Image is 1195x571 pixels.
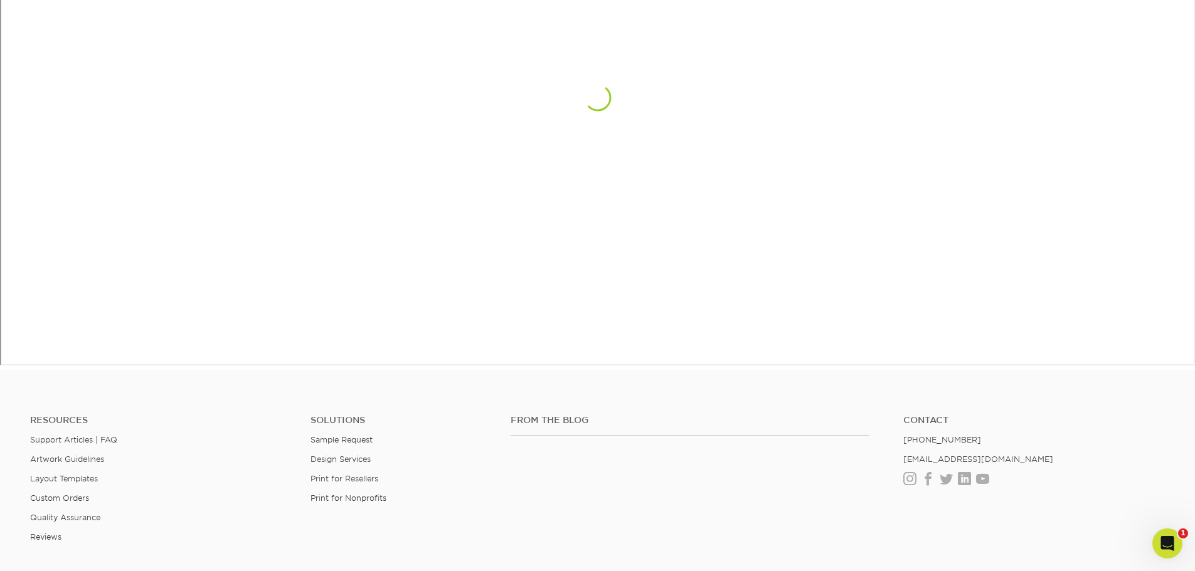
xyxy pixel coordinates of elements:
a: [PHONE_NUMBER] [903,435,981,444]
a: Artwork Guidelines [30,454,104,464]
a: Quality Assurance [30,513,100,522]
a: Layout Templates [30,474,98,483]
a: [EMAIL_ADDRESS][DOMAIN_NAME] [903,454,1053,464]
h4: Solutions [311,415,492,426]
iframe: Intercom live chat [1152,528,1182,558]
a: Print for Nonprofits [311,493,386,503]
a: Sample Request [311,435,373,444]
a: Contact [903,415,1165,426]
a: Print for Resellers [311,474,378,483]
a: Support Articles | FAQ [30,435,117,444]
h4: Resources [30,415,292,426]
span: 1 [1178,528,1188,538]
a: Design Services [311,454,371,464]
a: Custom Orders [30,493,89,503]
h4: From the Blog [511,415,869,426]
a: Reviews [30,532,61,542]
